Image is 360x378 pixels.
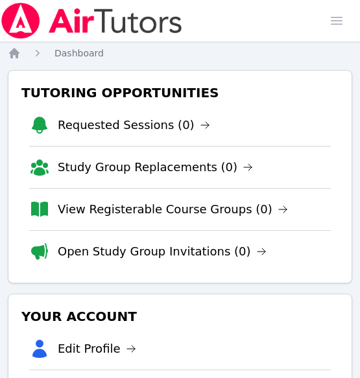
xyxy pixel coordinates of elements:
[58,158,253,176] a: Study Group Replacements (0)
[58,200,288,219] a: View Registerable Course Groups (0)
[54,47,104,60] a: Dashboard
[8,47,352,60] nav: Breadcrumb
[19,305,341,328] h3: Your Account
[58,242,267,261] a: Open Study Group Invitations (0)
[58,340,136,358] a: Edit Profile
[58,116,210,134] a: Requested Sessions (0)
[54,48,104,58] span: Dashboard
[19,81,341,104] h3: Tutoring Opportunities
